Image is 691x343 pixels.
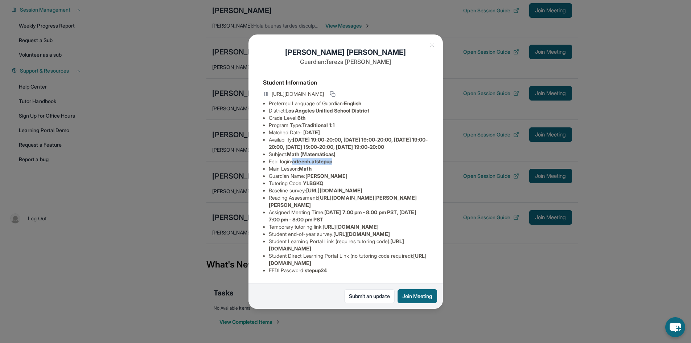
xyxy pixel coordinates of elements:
[429,42,435,48] img: Close Icon
[269,100,428,107] li: Preferred Language of Guardian:
[269,230,428,238] li: Student end-of-year survey :
[269,172,428,180] li: Guardian Name :
[263,47,428,57] h1: [PERSON_NAME] [PERSON_NAME]
[269,267,428,274] li: EEDI Password :
[269,136,428,151] li: Availability:
[297,115,305,121] span: 6th
[272,90,324,98] span: [URL][DOMAIN_NAME]
[344,289,395,303] a: Submit an update
[263,57,428,66] p: Guardian: Tereza [PERSON_NAME]
[269,129,428,136] li: Matched Date:
[333,231,390,237] span: [URL][DOMAIN_NAME]
[269,209,428,223] li: Assigned Meeting Time :
[269,122,428,129] li: Program Type:
[285,107,369,114] span: Los Angeles Unified School District
[269,194,428,209] li: Reading Assessment :
[269,252,428,267] li: Student Direct Learning Portal Link (no tutoring code required) :
[269,158,428,165] li: Eedi login :
[263,78,428,87] h4: Student Information
[269,107,428,114] li: District:
[306,187,362,193] span: [URL][DOMAIN_NAME]
[269,195,417,208] span: [URL][DOMAIN_NAME][PERSON_NAME][PERSON_NAME]
[269,114,428,122] li: Grade Level:
[305,267,327,273] span: stepup24
[287,151,336,157] span: Math (Matemáticas)
[344,100,362,106] span: English
[328,90,337,98] button: Copy link
[303,180,324,186] span: YLBGKQ
[269,209,416,222] span: [DATE] 7:00 pm - 8:00 pm PST, [DATE] 7:00 pm - 8:00 pm PST
[303,129,320,135] span: [DATE]
[665,317,685,337] button: chat-button
[269,136,428,150] span: [DATE] 19:00-20:00, [DATE] 19:00-20:00, [DATE] 19:00-20:00, [DATE] 19:00-20:00, [DATE] 19:00-20:00
[269,180,428,187] li: Tutoring Code :
[269,187,428,194] li: Baseline survey :
[269,223,428,230] li: Temporary tutoring link :
[269,165,428,172] li: Main Lesson :
[269,238,428,252] li: Student Learning Portal Link (requires tutoring code) :
[299,166,311,172] span: Math
[292,158,332,164] span: arleenh.atstepup
[302,122,335,128] span: Traditional 1:1
[305,173,348,179] span: [PERSON_NAME]
[322,224,379,230] span: [URL][DOMAIN_NAME]
[269,151,428,158] li: Subject :
[398,289,437,303] button: Join Meeting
